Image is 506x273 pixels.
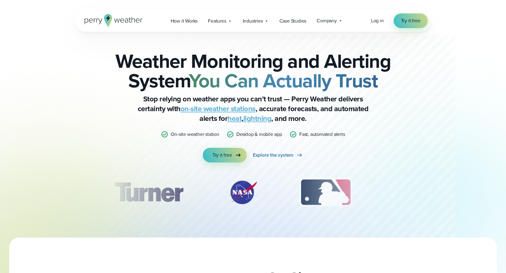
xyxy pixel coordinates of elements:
[208,17,226,25] span: Features
[243,113,271,124] a: lightning
[189,66,378,95] strong: You Can Actually Trust
[221,177,264,208] img: NASA.svg
[253,151,293,159] span: Explore the system
[171,131,219,138] p: On-site weather station
[387,177,436,208] div: 4 of 12
[243,17,263,25] span: Industries
[228,113,242,124] a: heat
[401,17,420,24] span: Try it free
[213,151,232,159] span: Try it free
[105,51,401,90] h2: Weather Monitoring and Alerting System
[105,177,192,208] div: 1 of 12
[221,177,264,208] div: 2 of 12
[293,177,358,208] div: 3 of 12
[180,103,256,114] a: on-site weather stations
[274,15,312,27] a: Case Studies
[317,17,337,24] span: Company
[131,94,375,123] p: Stop relying on weather apps you can’t trust — Perry Weather delivers certainty with , accurate f...
[203,148,247,162] a: Try it free
[166,15,203,27] a: How it Works
[236,131,282,138] p: Desktop & mobile app
[171,17,198,25] span: How it Works
[105,177,401,211] div: slideshow
[253,148,303,162] a: Explore the system
[387,177,436,208] img: PGA.svg
[105,177,192,208] img: Turner-Construction_1.svg
[371,17,384,24] a: Log in
[279,17,307,25] span: Case Studies
[299,131,345,138] p: Fast, automated alerts
[293,177,358,208] img: MLB.svg
[394,13,428,28] a: Try it free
